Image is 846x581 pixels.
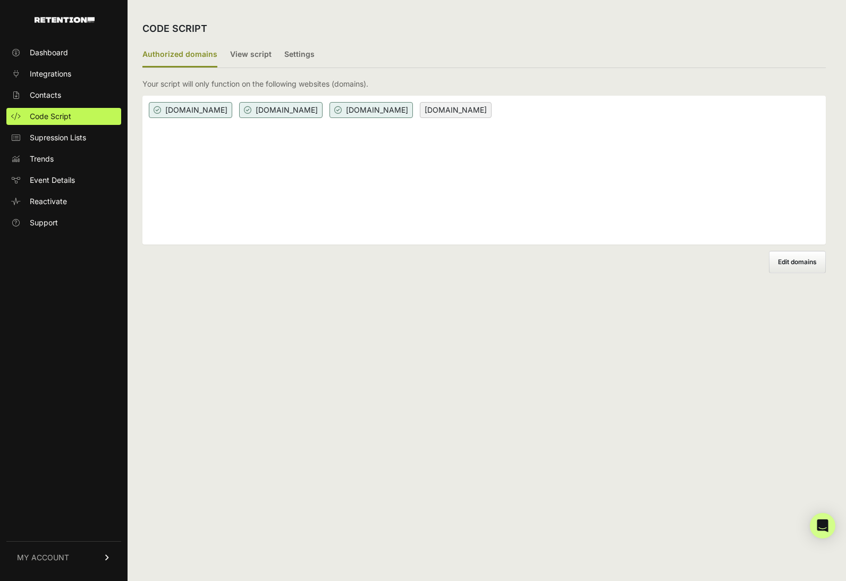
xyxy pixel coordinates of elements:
label: Authorized domains [142,43,217,68]
div: Open Intercom Messenger [810,513,835,538]
a: Integrations [6,65,121,82]
a: Supression Lists [6,129,121,146]
a: Trends [6,150,121,167]
span: Reactivate [30,196,67,207]
span: Dashboard [30,47,68,58]
span: [DOMAIN_NAME] [239,102,323,118]
span: Support [30,217,58,228]
span: Contacts [30,90,61,100]
a: MY ACCOUNT [6,541,121,574]
label: Settings [284,43,315,68]
span: [DOMAIN_NAME] [149,102,232,118]
span: [DOMAIN_NAME] [329,102,413,118]
img: Retention.com [35,17,95,23]
span: Trends [30,154,54,164]
span: Event Details [30,175,75,186]
a: Contacts [6,87,121,104]
span: Supression Lists [30,132,86,143]
h2: CODE SCRIPT [142,21,207,36]
span: Edit domains [778,258,817,266]
span: Code Script [30,111,71,122]
label: View script [230,43,272,68]
a: Dashboard [6,44,121,61]
a: Support [6,214,121,231]
a: Code Script [6,108,121,125]
p: Your script will only function on the following websites (domains). [142,79,368,89]
span: MY ACCOUNT [17,552,69,563]
a: Reactivate [6,193,121,210]
span: Integrations [30,69,71,79]
span: [DOMAIN_NAME] [420,102,492,118]
a: Event Details [6,172,121,189]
